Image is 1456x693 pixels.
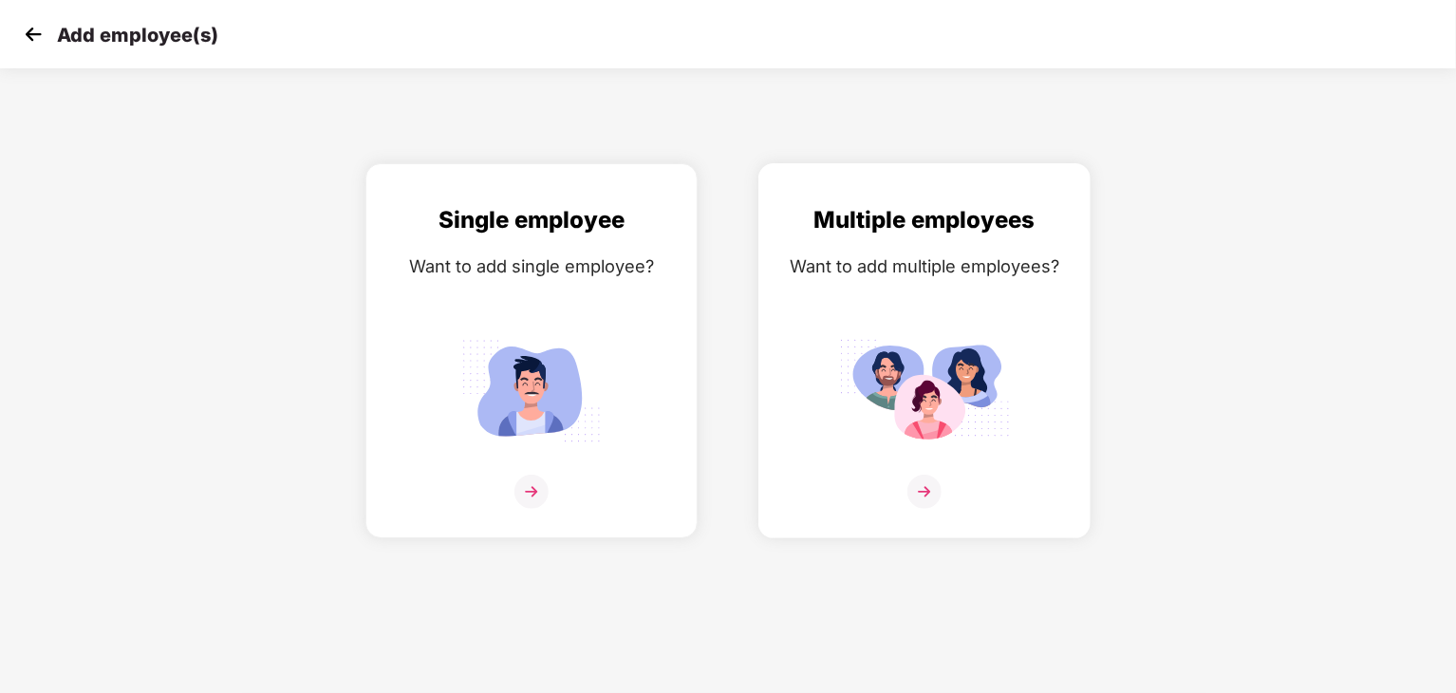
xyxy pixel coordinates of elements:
[907,475,942,509] img: svg+xml;base64,PHN2ZyB4bWxucz0iaHR0cDovL3d3dy53My5vcmcvMjAwMC9zdmciIHdpZHRoPSIzNiIgaGVpZ2h0PSIzNi...
[385,253,678,280] div: Want to add single employee?
[385,202,678,238] div: Single employee
[19,20,47,48] img: svg+xml;base64,PHN2ZyB4bWxucz0iaHR0cDovL3d3dy53My5vcmcvMjAwMC9zdmciIHdpZHRoPSIzMCIgaGVpZ2h0PSIzMC...
[778,202,1071,238] div: Multiple employees
[778,253,1071,280] div: Want to add multiple employees?
[514,475,549,509] img: svg+xml;base64,PHN2ZyB4bWxucz0iaHR0cDovL3d3dy53My5vcmcvMjAwMC9zdmciIHdpZHRoPSIzNiIgaGVpZ2h0PSIzNi...
[839,331,1010,450] img: svg+xml;base64,PHN2ZyB4bWxucz0iaHR0cDovL3d3dy53My5vcmcvMjAwMC9zdmciIGlkPSJNdWx0aXBsZV9lbXBsb3llZS...
[446,331,617,450] img: svg+xml;base64,PHN2ZyB4bWxucz0iaHR0cDovL3d3dy53My5vcmcvMjAwMC9zdmciIGlkPSJTaW5nbGVfZW1wbG95ZWUiIH...
[57,24,218,47] p: Add employee(s)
